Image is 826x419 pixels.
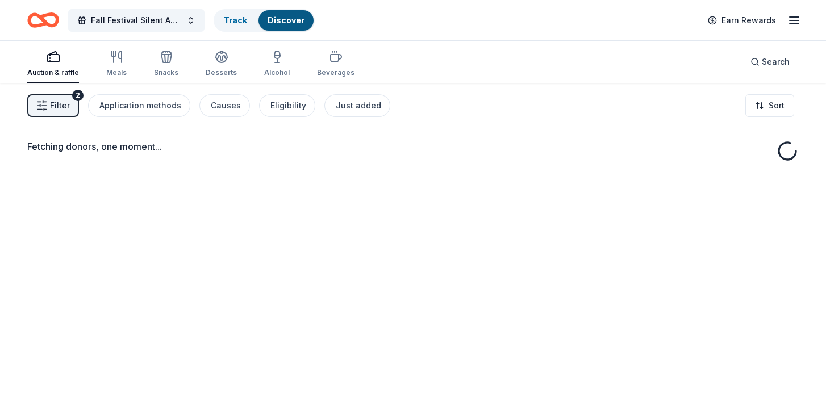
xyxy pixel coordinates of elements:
div: Fetching donors, one moment... [27,140,799,153]
button: Snacks [154,45,178,83]
button: Beverages [317,45,354,83]
button: Search [741,51,799,73]
button: Alcohol [264,45,290,83]
button: Sort [745,94,794,117]
div: 2 [72,90,84,101]
span: Sort [769,99,785,112]
span: Fall Festival Silent Auction [91,14,182,27]
button: Eligibility [259,94,315,117]
div: Just added [336,99,381,112]
div: Desserts [206,68,237,77]
div: Meals [106,68,127,77]
div: Snacks [154,68,178,77]
span: Filter [50,99,70,112]
div: Eligibility [270,99,306,112]
a: Earn Rewards [701,10,783,31]
button: Meals [106,45,127,83]
button: Auction & raffle [27,45,79,83]
button: Just added [324,94,390,117]
div: Causes [211,99,241,112]
a: Discover [268,15,304,25]
button: Fall Festival Silent Auction [68,9,205,32]
div: Alcohol [264,68,290,77]
div: Application methods [99,99,181,112]
a: Home [27,7,59,33]
button: Desserts [206,45,237,83]
span: Search [762,55,790,69]
button: Causes [199,94,250,117]
a: Track [224,15,247,25]
button: Filter2 [27,94,79,117]
button: TrackDiscover [214,9,315,32]
div: Auction & raffle [27,68,79,77]
button: Application methods [88,94,190,117]
div: Beverages [317,68,354,77]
